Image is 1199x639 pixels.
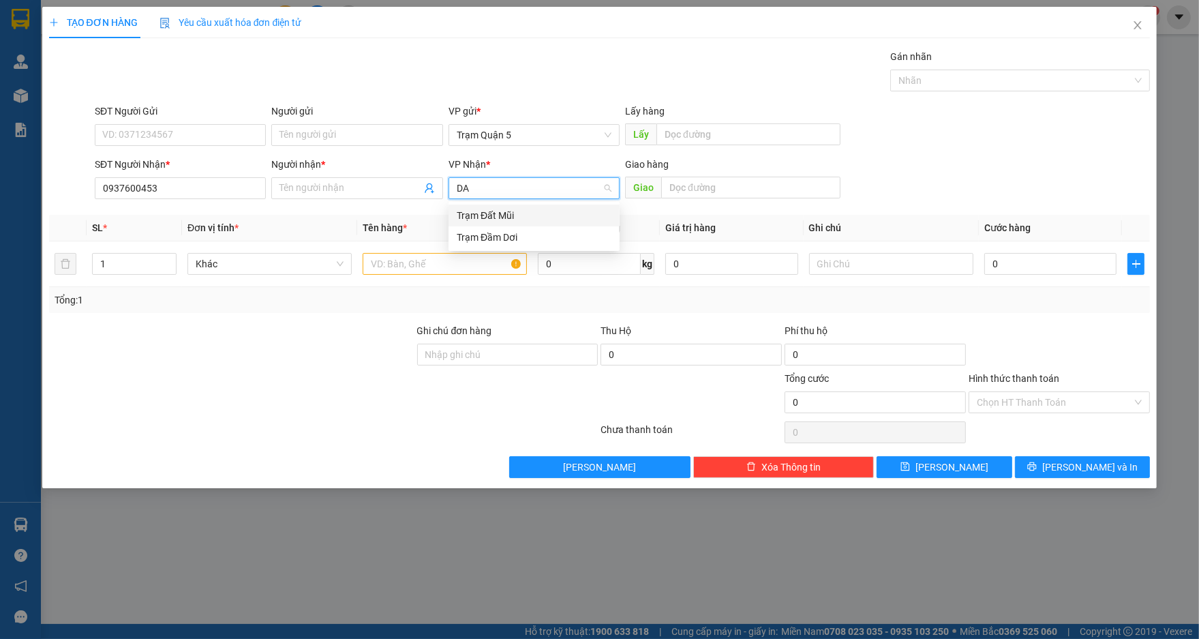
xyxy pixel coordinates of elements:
span: Đơn vị tính [187,222,239,233]
span: plus [49,18,59,27]
span: VP Nhận [449,159,486,170]
input: Ghi chú đơn hàng [417,344,598,366]
button: delete [55,253,76,275]
span: Giao hàng [625,159,669,170]
button: save[PERSON_NAME] [877,456,1012,478]
input: Dọc đường [661,177,840,198]
input: Ghi Chú [809,253,973,275]
div: SĐT Người Gửi [95,104,266,119]
label: Ghi chú đơn hàng [417,325,492,336]
span: Lấy [625,123,656,145]
span: printer [1027,462,1037,473]
span: user-add [424,183,435,194]
span: Giá trị hàng [665,222,716,233]
label: Hình thức thanh toán [969,373,1059,384]
span: [PERSON_NAME] và In [1042,460,1138,475]
span: Trạm Quận 5 [457,125,611,145]
span: Thu Hộ [601,325,631,336]
div: Người gửi [271,104,442,119]
div: Phí thu hộ [785,323,966,344]
span: TẠO ĐƠN HÀNG [49,17,138,28]
div: Trạm Đất Mũi [449,205,620,226]
button: deleteXóa Thông tin [693,456,875,478]
div: Trạm Đầm Dơi [457,230,611,245]
span: plus [1128,258,1144,269]
div: Trạm Đất Mũi [457,208,611,223]
span: [PERSON_NAME] [563,460,636,475]
input: Dọc đường [656,123,840,145]
span: Tên hàng [363,222,407,233]
div: Tổng: 1 [55,293,464,308]
span: [PERSON_NAME] [915,460,988,475]
span: Khác [196,254,344,274]
span: Cước hàng [984,222,1031,233]
span: Xóa Thông tin [761,460,821,475]
div: Người nhận [271,157,442,172]
button: Close [1119,7,1157,45]
span: SL [92,222,103,233]
span: save [900,462,910,473]
span: close [1132,20,1143,31]
div: VP gửi [449,104,620,119]
button: [PERSON_NAME] [509,456,690,478]
span: Tổng cước [785,373,829,384]
button: plus [1127,253,1144,275]
div: Trạm Đầm Dơi [449,226,620,248]
span: Yêu cầu xuất hóa đơn điện tử [160,17,302,28]
div: Chưa thanh toán [599,422,783,446]
span: kg [641,253,654,275]
button: printer[PERSON_NAME] và In [1015,456,1150,478]
div: SĐT Người Nhận [95,157,266,172]
span: delete [746,462,756,473]
input: 0 [665,253,798,275]
img: icon [160,18,170,29]
span: Lấy hàng [625,106,665,117]
span: Giao [625,177,661,198]
input: VD: Bàn, Ghế [363,253,527,275]
th: Ghi chú [804,215,979,241]
label: Gán nhãn [890,51,932,62]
